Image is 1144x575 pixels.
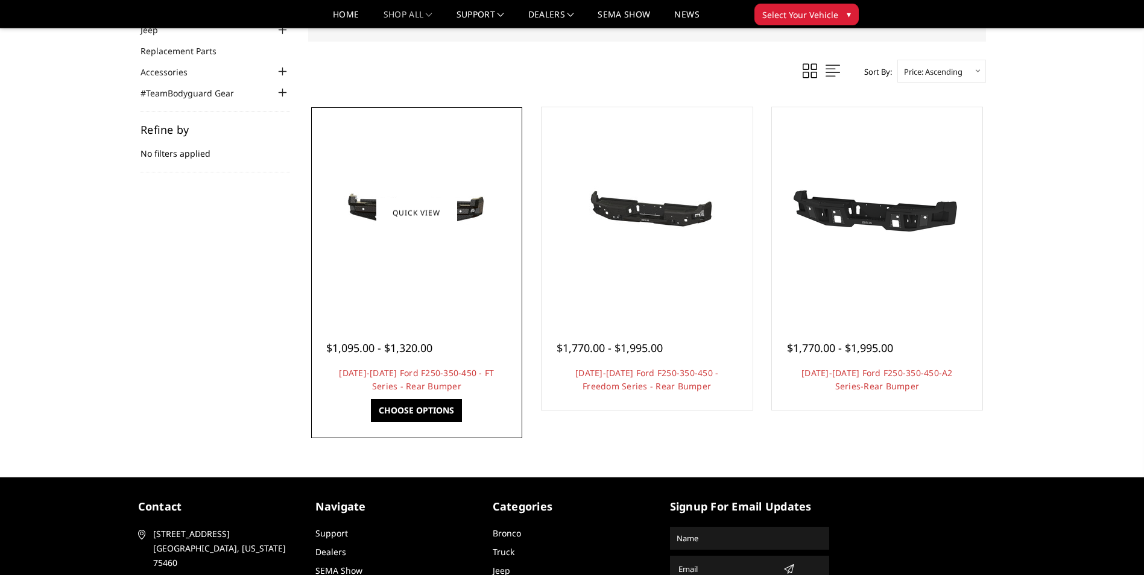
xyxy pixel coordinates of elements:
a: 2023-2025 Ford F250-350-450 - Freedom Series - Rear Bumper 2023-2025 Ford F250-350-450 - Freedom ... [545,110,750,315]
a: Bronco [493,527,521,539]
h5: Refine by [141,124,290,135]
span: Select Your Vehicle [762,8,838,21]
a: #TeamBodyguard Gear [141,87,249,99]
span: [STREET_ADDRESS] [GEOGRAPHIC_DATA], [US_STATE] 75460 [153,527,293,570]
span: $1,770.00 - $1,995.00 [557,341,663,355]
a: 2023-2025 Ford F250-350-450 - FT Series - Rear Bumper [314,110,519,315]
a: Support [457,10,504,28]
span: $1,770.00 - $1,995.00 [787,341,893,355]
a: shop all [384,10,432,28]
button: Select Your Vehicle [754,4,859,25]
h5: Navigate [315,498,475,515]
a: [DATE]-[DATE] Ford F250-350-450 - FT Series - Rear Bumper [339,367,494,392]
a: SEMA Show [598,10,650,28]
h5: Categories [493,498,652,515]
a: 2023-2025 Ford F250-350-450-A2 Series-Rear Bumper 2023-2025 Ford F250-350-450-A2 Series-Rear Bumper [775,110,980,315]
a: Accessories [141,66,203,78]
h5: contact [138,498,297,515]
img: 2023-2025 Ford F250-350-450 - FT Series - Rear Bumper [320,167,513,259]
a: News [674,10,699,28]
span: ▾ [847,8,851,20]
label: Sort By: [858,63,892,81]
a: Replacement Parts [141,45,232,57]
a: [DATE]-[DATE] Ford F250-350-450-A2 Series-Rear Bumper [801,367,953,392]
iframe: Chat Widget [1084,517,1144,575]
h5: signup for email updates [670,498,829,515]
a: [DATE]-[DATE] Ford F250-350-450 - Freedom Series - Rear Bumper [575,367,718,392]
div: No filters applied [141,124,290,172]
a: Dealers [528,10,574,28]
a: Dealers [315,546,346,558]
a: Choose Options [371,399,462,422]
input: Name [672,529,827,548]
a: Quick view [376,198,457,227]
a: Truck [493,546,514,558]
img: 2023-2025 Ford F250-350-450-A2 Series-Rear Bumper [780,159,973,267]
a: Home [333,10,359,28]
a: Support [315,527,348,539]
span: $1,095.00 - $1,320.00 [326,341,432,355]
a: Jeep [141,24,173,36]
